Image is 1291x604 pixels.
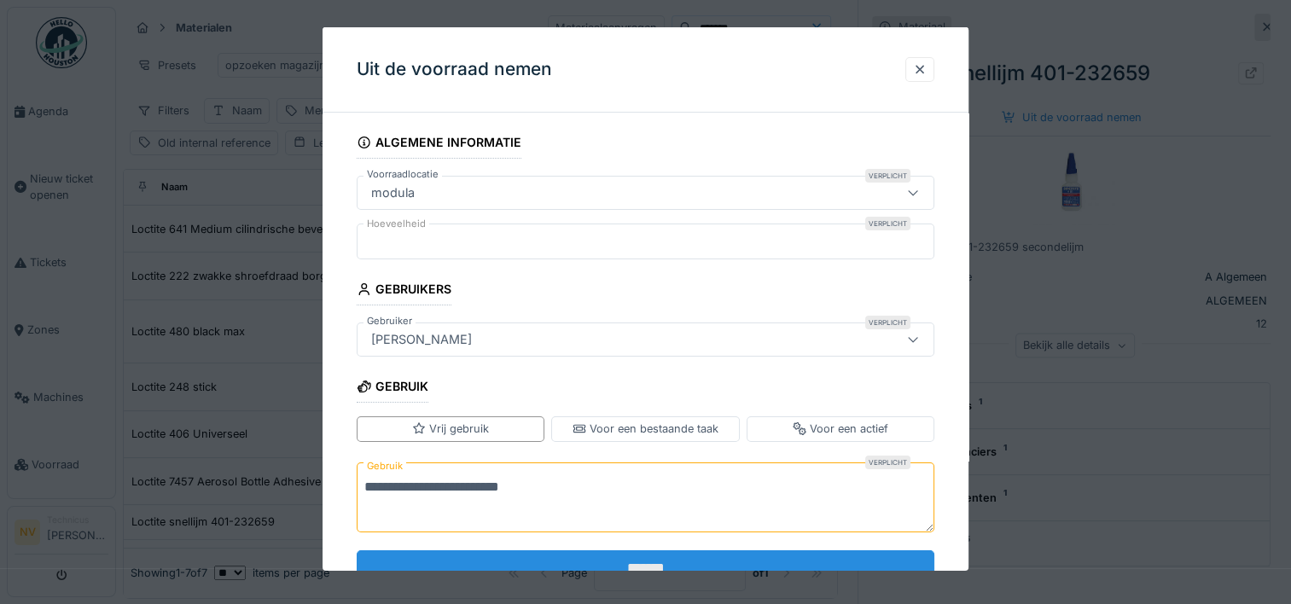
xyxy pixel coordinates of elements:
[364,330,479,349] div: [PERSON_NAME]
[573,421,718,437] div: Voor een bestaande taak
[363,455,406,476] label: Gebruik
[363,167,442,182] label: Voorraadlocatie
[364,183,422,202] div: modula
[865,217,910,230] div: Verplicht
[357,59,552,80] h3: Uit de voorraad nemen
[412,421,489,437] div: Vrij gebruik
[793,421,888,437] div: Voor een actief
[865,455,910,468] div: Verplicht
[865,169,910,183] div: Verplicht
[357,276,451,305] div: Gebruikers
[363,217,429,231] label: Hoeveelheid
[865,316,910,329] div: Verplicht
[357,130,521,159] div: Algemene informatie
[357,374,428,403] div: Gebruik
[363,314,416,328] label: Gebruiker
